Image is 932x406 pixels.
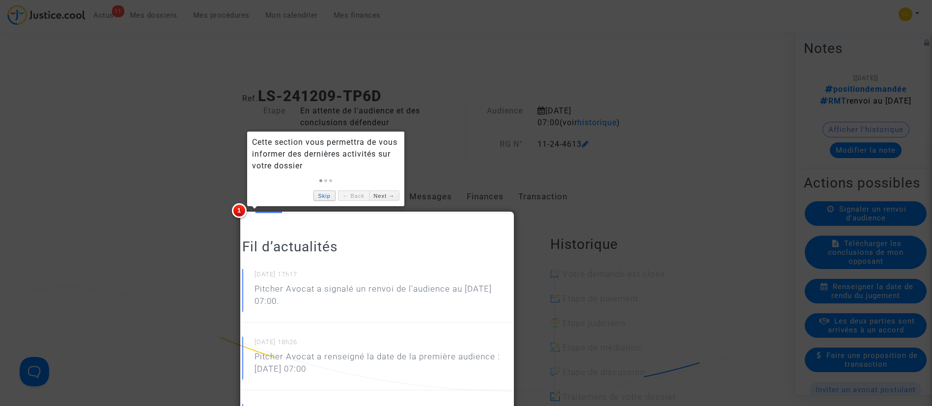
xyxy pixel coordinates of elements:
small: [DATE] 18h26 [254,338,511,351]
a: Next → [369,190,399,201]
a: Skip [313,190,336,201]
div: Cette section vous permettra de vous informer des dernières activités sur votre dossier [252,136,399,172]
a: ← Back [338,190,369,201]
p: Pitcher Avocat a renseigné la date de la première audience : [DATE] 07:00 [254,351,511,380]
h2: Fil d’actualités [242,238,511,255]
small: [DATE] 17h17 [254,270,511,283]
p: Pitcher Avocat a signalé un renvoi de l'audience au [DATE] 07:00. [254,283,511,312]
span: 1 [232,203,247,218]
